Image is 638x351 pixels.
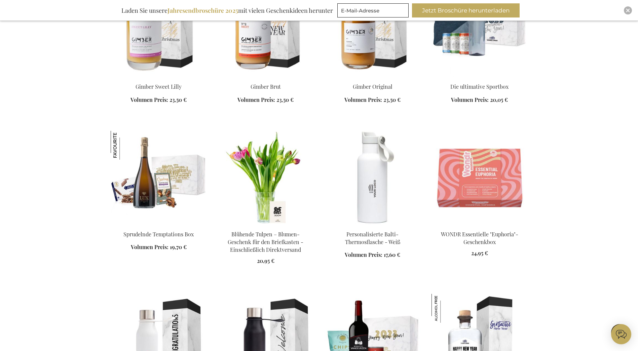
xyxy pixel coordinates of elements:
[130,96,187,104] a: Volumen Preis: 23,50 €
[325,222,421,229] a: Personalised Balti Thermos Bottle - White
[237,96,275,103] span: Volumen Preis:
[170,243,187,250] span: 19,70 €
[257,257,274,264] span: 20,95 €
[353,83,392,90] a: Gimber Original
[218,75,314,81] a: Gimber Brut Gimber Brut
[624,6,632,14] div: Close
[431,294,460,323] img: Personalisierter alkoholfreier Gin
[111,222,207,229] a: Sparkling Temptations Bpx Sprudelnde Temptations Box
[276,96,294,103] span: 23,50 €
[111,131,140,160] img: Sprudelnde Temptations Box
[237,96,294,104] a: Volumen Preis: 23,50 €
[228,231,303,253] a: Blühende Tulpen – Blumen-Geschenk für den Briefkasten - Einschließlich Direktversand
[345,251,382,258] span: Volumen Preis:
[451,96,508,104] a: Volumen Preis: 20,05 €
[431,131,528,225] img: WONDR Essential Euphoria Gift Box
[471,249,488,257] span: 24,95 €
[123,231,194,238] a: Sprudelnde Temptations Box
[111,131,207,225] img: Sparkling Temptations Bpx
[441,231,518,245] a: WONDR Essentielle "Euphoria"-Geschenkbox
[337,3,409,17] input: E-Mail-Adresse
[251,83,281,90] a: Gimber Brut
[384,251,400,258] span: 17,60 €
[344,96,382,103] span: Volumen Preis:
[111,75,207,81] a: Gimber Sweet Lilly Gimber Sweet Lilly
[218,222,314,229] a: Bloomin' Tulips Flowers Letterbox Gift
[325,131,421,225] img: Personalised Balti Thermos Bottle - White
[167,6,238,14] b: Jahresendbroschüre 2025
[118,3,336,17] div: Laden Sie unsere mit vielen Geschenkideen herunter
[136,83,182,90] a: Gimber Sweet Lilly
[131,243,187,251] a: Volumen Preis: 19,70 €
[130,96,168,103] span: Volumen Preis:
[344,96,401,104] a: Volumen Preis: 23,50 €
[431,75,528,81] a: The Ultimate Sport Box
[626,8,630,12] img: Close
[450,83,509,90] a: Die ultimative Sportbox
[611,324,631,344] iframe: belco-activator-frame
[345,251,400,259] a: Volumen Preis: 17,60 €
[325,75,421,81] a: Gimber Original Gimber Original
[337,3,411,19] form: marketing offers and promotions
[170,96,187,103] span: 23,50 €
[412,3,520,17] button: Jetzt Broschüre herunterladen
[431,222,528,229] a: WONDR Essential Euphoria Gift Box
[383,96,401,103] span: 23,50 €
[451,96,489,103] span: Volumen Preis:
[490,96,508,103] span: 20,05 €
[131,243,168,250] span: Volumen Preis:
[345,231,400,245] a: Personalisierte Balti-Thermosflasche - Weiß
[218,131,314,225] img: Bloomin' Tulips Flowers Letterbox Gift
